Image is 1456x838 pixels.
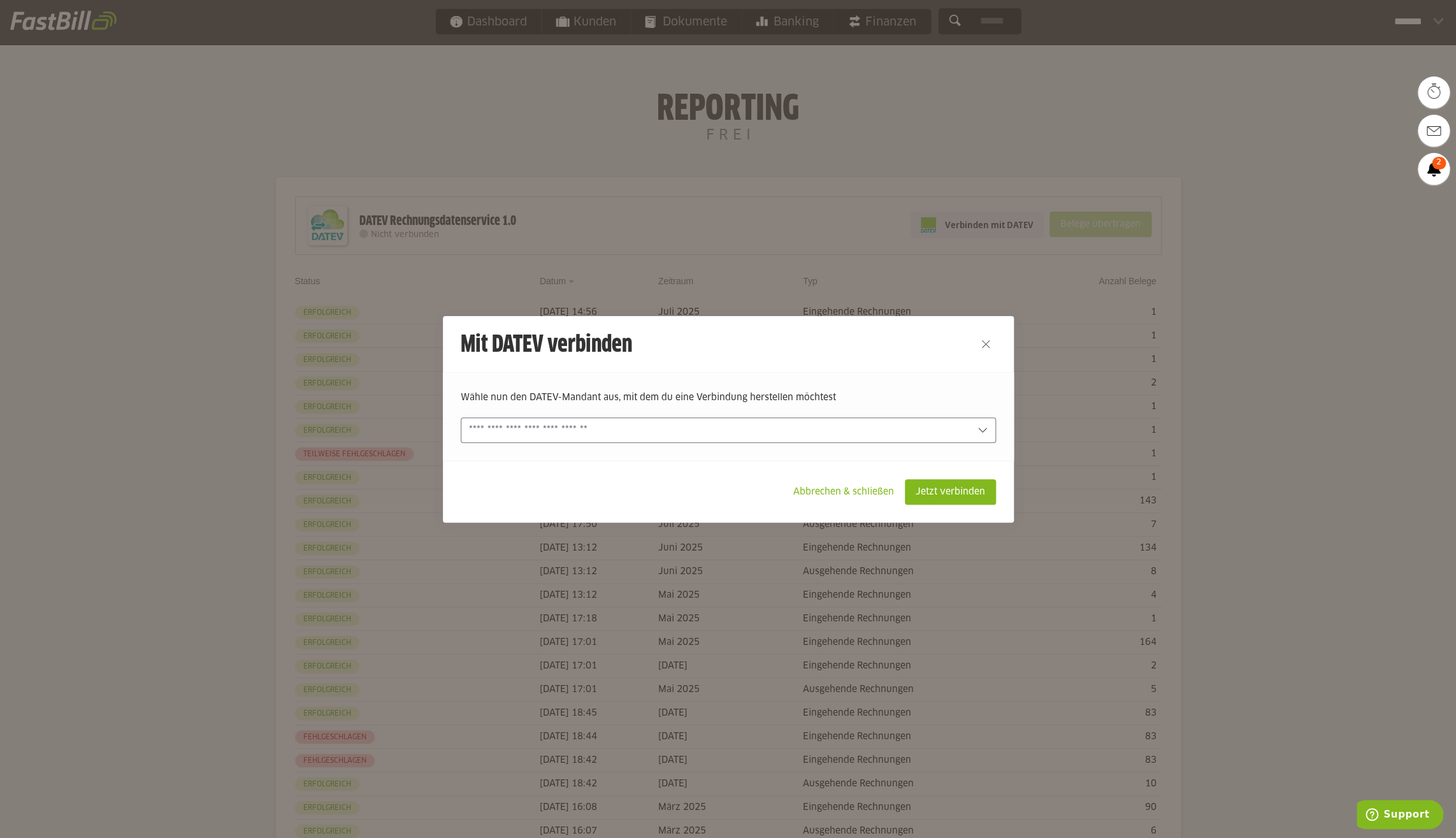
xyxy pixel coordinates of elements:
[461,391,996,405] p: Wähle nun den DATEV-Mandant aus, mit dem du eine Verbindung herstellen möchtest
[1357,800,1443,832] iframe: Öffnet ein Widget, in dem Sie weitere Informationen finden
[905,479,996,505] sl-button: Jetzt verbinden
[1418,153,1450,185] a: 2
[782,479,905,505] sl-button: Abbrechen & schließen
[1432,157,1446,170] span: 2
